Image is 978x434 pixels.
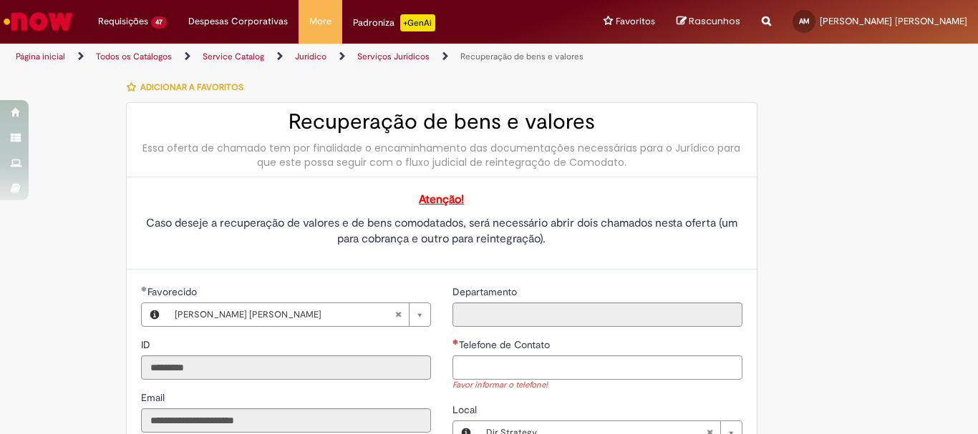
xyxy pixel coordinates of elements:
span: Necessários [452,339,459,345]
a: Service Catalog [203,51,264,62]
input: Departamento [452,302,742,327]
span: 47 [151,16,167,29]
span: [PERSON_NAME] [PERSON_NAME] [820,15,967,27]
span: Requisições [98,14,148,29]
span: [PERSON_NAME] [PERSON_NAME] [175,303,394,326]
div: Favor informar o telefone! [452,380,742,392]
h2: Recuperação de bens e valores [141,110,742,134]
u: Atenção! [419,192,464,207]
div: Padroniza [353,14,435,31]
a: [PERSON_NAME] [PERSON_NAME]Limpar campo Favorecido [168,303,430,326]
span: Local [452,403,480,416]
span: Despesas Corporativas [188,14,288,29]
span: Somente leitura - Departamento [452,285,520,298]
span: Rascunhos [689,14,740,28]
span: Favoritos [616,14,655,29]
abbr: Limpar campo Favorecido [387,303,409,326]
p: +GenAi [400,14,435,31]
span: Adicionar a Favoritos [140,82,243,93]
button: Adicionar a Favoritos [126,72,251,102]
ul: Trilhas de página [11,44,641,70]
a: Página inicial [16,51,65,62]
label: Somente leitura - Departamento [452,285,520,299]
span: Telefone de Contato [459,338,553,351]
input: Email [141,408,431,433]
span: AM [799,16,810,26]
a: Serviços Juridicos [357,51,430,62]
a: Jurídico [295,51,326,62]
a: Rascunhos [677,15,740,29]
span: More [309,14,331,29]
span: Obrigatório Preenchido [141,286,147,292]
a: Todos os Catálogos [96,51,172,62]
span: Somente leitura - Email [141,391,168,404]
label: Somente leitura - ID [141,337,153,352]
span: Necessários - Favorecido [147,285,200,298]
img: ServiceNow [1,7,75,36]
a: Recuperação de bens e valores [460,51,584,62]
label: Somente leitura - Email [141,390,168,405]
button: Favorecido, Visualizar este registro Amanda Claro Pacheco De Matos [142,303,168,326]
input: Telefone de Contato [452,355,742,380]
div: Essa oferta de chamado tem por finalidade o encaminhamento das documentações necessárias para o J... [141,141,742,169]
span: Caso deseje a recuperação de valores e de bens comodatados, será necessário abrir dois chamados n... [146,216,737,247]
span: Somente leitura - ID [141,338,153,351]
input: ID [141,355,431,380]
